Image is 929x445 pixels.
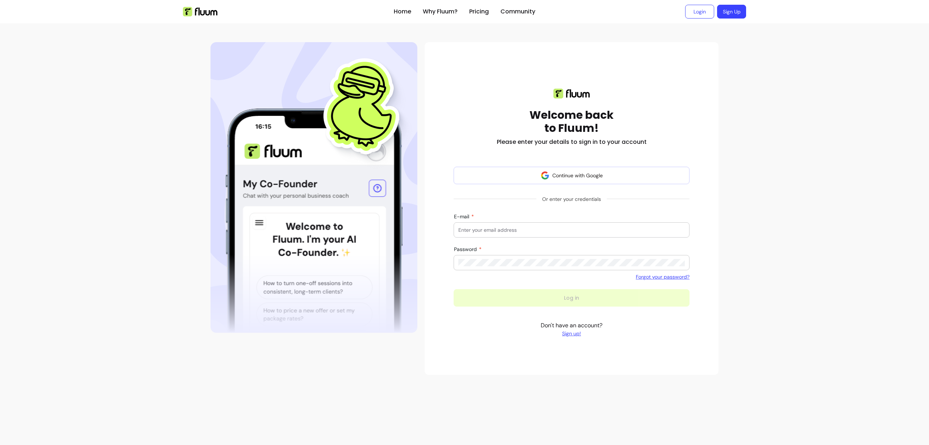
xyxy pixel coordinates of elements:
a: Sign Up [717,5,746,19]
img: Fluum logo [553,89,590,98]
p: Don't have an account? [541,321,602,337]
span: Or enter your credentials [536,193,607,206]
h1: Welcome back to Fluum! [529,109,614,135]
a: Login [685,5,714,19]
span: Password [454,246,478,252]
a: Community [500,7,535,16]
img: avatar [541,171,549,180]
a: Forgot your password? [636,273,689,280]
a: Home [394,7,411,16]
input: Password [458,259,685,266]
a: Sign up! [541,330,602,337]
input: E-mail [458,226,685,234]
h2: Please enter your details to sign in to your account [497,138,647,146]
a: Why Fluum? [423,7,458,16]
img: Fluum Logo [183,7,217,16]
span: E-mail [454,213,471,220]
button: Continue with Google [454,167,689,184]
a: Pricing [469,7,489,16]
